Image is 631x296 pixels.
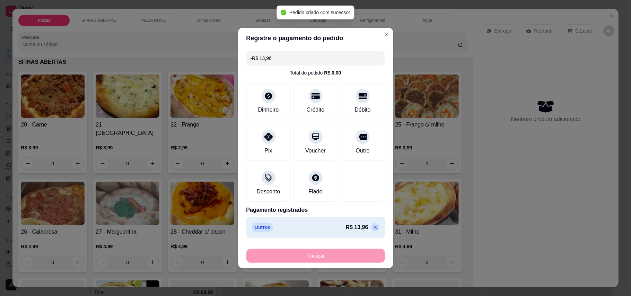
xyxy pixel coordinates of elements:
div: Total do pedido [290,69,341,76]
div: R$ 0,00 [324,69,341,76]
header: Registre o pagamento do pedido [238,28,393,49]
span: check-circle [281,10,287,15]
p: Outros [252,223,273,232]
div: Pix [264,147,272,155]
div: Crédito [307,106,325,114]
div: Fiado [308,188,322,196]
span: Pedido criado com sucesso! [289,10,350,15]
div: Voucher [305,147,326,155]
div: Débito [354,106,370,114]
button: Close [381,29,392,40]
div: Desconto [257,188,280,196]
p: Pagamento registrados [246,206,385,214]
div: Outro [356,147,369,155]
input: Ex.: hambúrguer de cordeiro [251,51,381,65]
p: R$ 13,96 [346,223,368,232]
div: Dinheiro [258,106,279,114]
